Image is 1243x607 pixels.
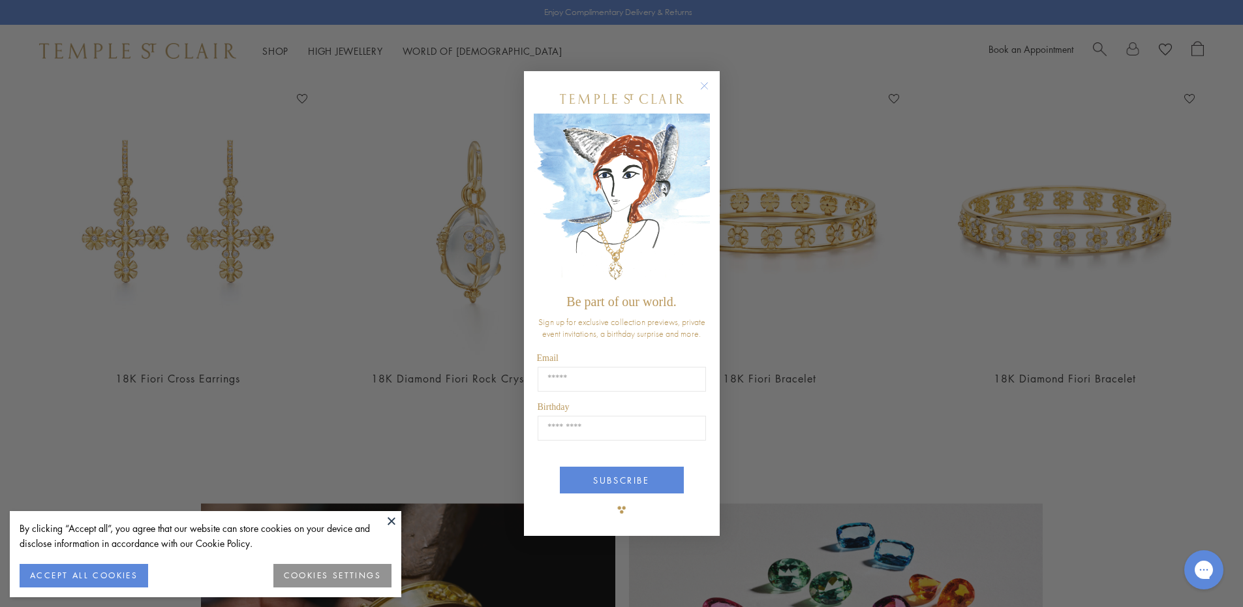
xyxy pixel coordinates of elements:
[20,521,391,551] div: By clicking “Accept all”, you agree that our website can store cookies on your device and disclos...
[20,564,148,587] button: ACCEPT ALL COOKIES
[538,402,570,412] span: Birthday
[560,94,684,104] img: Temple St. Clair
[538,367,706,392] input: Email
[566,294,676,309] span: Be part of our world.
[537,353,559,363] span: Email
[703,84,719,101] button: Close dialog
[1178,546,1230,594] iframe: Gorgias live chat messenger
[273,564,391,587] button: COOKIES SETTINGS
[534,114,710,288] img: c4a9eb12-d91a-4d4a-8ee0-386386f4f338.jpeg
[609,497,635,523] img: TSC
[538,316,705,339] span: Sign up for exclusive collection previews, private event invitations, a birthday surprise and more.
[560,467,684,493] button: SUBSCRIBE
